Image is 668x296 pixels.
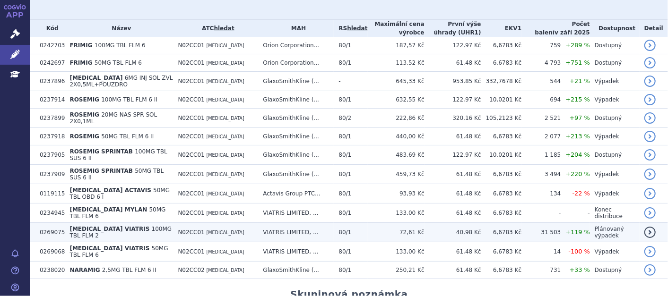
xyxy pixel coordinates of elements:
[368,165,425,184] td: 459,73 Kč
[521,37,561,54] td: 759
[368,20,425,37] th: Maximální cena výrobce
[258,91,334,109] td: GlaxoSmithKline (...
[69,59,92,66] span: FRIMIG
[69,111,99,118] span: ROSEMIG
[481,242,522,262] td: 6,6783 Kč
[35,109,65,128] td: 0237899
[95,59,142,66] span: 50MG TBL FLM 6
[35,128,65,145] td: 0237918
[481,37,522,54] td: 6,6783 Kč
[521,223,561,242] td: 31 503
[368,72,425,91] td: 645,33 Kč
[207,249,244,254] span: [MEDICAL_DATA]
[481,109,522,128] td: 105,2123 Kč
[35,242,65,262] td: 0269068
[368,203,425,223] td: 133,00 Kč
[644,149,656,161] a: detail
[258,54,334,72] td: Orion Corporation...
[570,266,590,273] span: +33 %
[644,207,656,219] a: detail
[425,91,481,109] td: 122,97 Kč
[35,54,65,72] td: 0242697
[334,20,367,37] th: RS
[338,42,351,49] span: 80/1
[178,96,204,103] span: N02CC01
[481,54,522,72] td: 6,6783 Kč
[644,131,656,142] a: detail
[258,165,334,184] td: GlaxoSmithKline (...
[425,223,481,242] td: 40,98 Kč
[566,133,590,140] span: +213 %
[338,229,351,236] span: 80/1
[102,267,156,273] span: 2,5MG TBL FLM 6 II
[521,91,561,109] td: 694
[178,229,204,236] span: N02CC01
[521,109,561,128] td: 2 521
[258,184,334,203] td: Actavis Group PTC...
[35,203,65,223] td: 0234945
[368,91,425,109] td: 632,55 Kč
[258,203,334,223] td: VIATRIS LIMITED, ...
[644,57,656,68] a: detail
[35,262,65,279] td: 0238020
[207,43,244,48] span: [MEDICAL_DATA]
[425,54,481,72] td: 61,48 Kč
[69,148,167,161] span: 100MG TBL SUS 6 II
[481,165,522,184] td: 6,6783 Kč
[338,96,351,103] span: 80/1
[207,60,244,66] span: [MEDICAL_DATA]
[590,91,640,109] td: Výpadek
[258,242,334,262] td: VIATRIS LIMITED, ...
[425,165,481,184] td: 61,48 Kč
[368,223,425,242] td: 72,61 Kč
[69,96,99,103] span: ROSEMIG
[566,59,590,66] span: +751 %
[425,128,481,145] td: 61,48 Kč
[65,20,173,37] th: Název
[425,37,481,54] td: 122,97 Kč
[35,37,65,54] td: 0242703
[425,145,481,165] td: 122,97 Kč
[258,223,334,242] td: VIATRIS LIMITED, ...
[207,191,244,196] span: [MEDICAL_DATA]
[178,59,204,66] span: N02CC01
[644,227,656,238] a: detail
[644,188,656,199] a: detail
[338,171,351,178] span: 80/1
[521,203,561,223] td: -
[573,190,590,197] span: -22 %
[338,152,351,158] span: 80/1
[207,230,244,235] span: [MEDICAL_DATA]
[347,25,367,32] a: hledat
[644,40,656,51] a: detail
[481,145,522,165] td: 10,0201 Kč
[566,96,590,103] span: +215 %
[368,242,425,262] td: 133,00 Kč
[178,190,204,197] span: N02CC01
[570,114,590,121] span: +97 %
[258,109,334,128] td: GlaxoSmithKline (...
[566,151,590,158] span: +204 %
[590,72,640,91] td: Výpadek
[338,190,351,197] span: 80/1
[590,223,640,242] td: Plánovaný výpadek
[178,42,204,49] span: N02CC01
[207,97,244,102] span: [MEDICAL_DATA]
[481,20,522,37] th: EKV1
[334,72,367,91] td: -
[69,206,147,213] span: [MEDICAL_DATA] MYLAN
[640,20,668,37] th: Detail
[69,148,133,155] span: ROSEMIG SPRINTAB
[521,242,561,262] td: 14
[178,171,204,178] span: N02CC01
[69,75,122,81] span: [MEDICAL_DATA]
[338,210,351,216] span: 80/1
[35,91,65,109] td: 0237914
[338,267,351,273] span: 80/1
[481,223,522,242] td: 6,6783 Kč
[590,242,640,262] td: Výpadek
[35,165,65,184] td: 0237909
[481,262,522,279] td: 6,6783 Kč
[481,184,522,203] td: 6,6783 Kč
[570,77,590,85] span: +21 %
